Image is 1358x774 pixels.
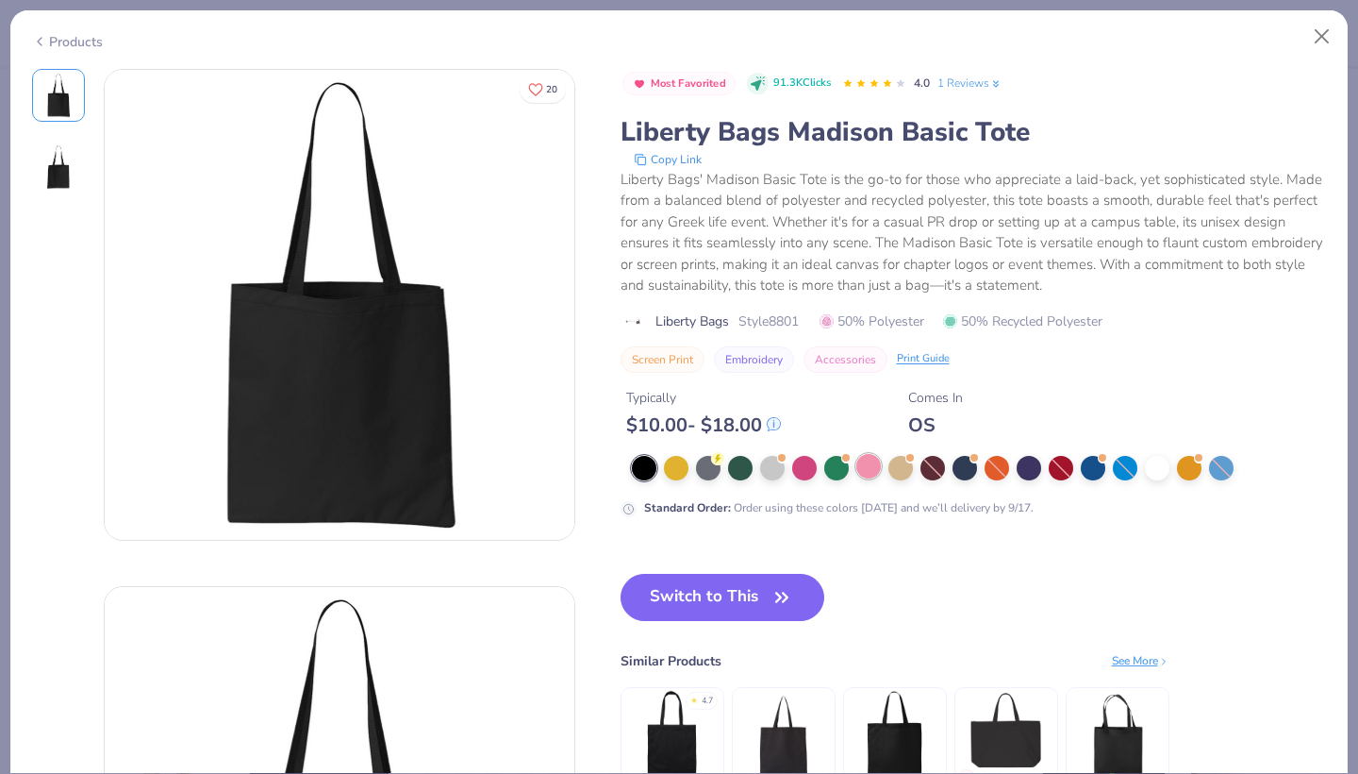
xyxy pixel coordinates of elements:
[36,144,81,190] img: Back
[908,413,963,437] div: OS
[32,32,103,52] div: Products
[738,311,799,331] span: Style 8801
[644,500,731,515] strong: Standard Order :
[1304,19,1340,55] button: Close
[1112,652,1169,669] div: See More
[820,311,924,331] span: 50% Polyester
[714,346,794,373] button: Embroidery
[773,76,831,92] span: 91.3K Clicks
[622,72,737,96] button: Badge Button
[943,311,1102,331] span: 50% Recycled Polyester
[621,114,1327,150] div: Liberty Bags Madison Basic Tote
[621,314,646,329] img: brand logo
[914,76,930,91] span: 4.0
[690,695,698,702] div: ★
[626,388,781,408] div: Typically
[621,574,825,621] button: Switch to This
[655,311,729,331] span: Liberty Bags
[621,169,1327,296] div: Liberty Bags' Madison Basic Tote is the go-to for those who appreciate a laid-back, yet sophistic...
[897,351,950,367] div: Print Guide
[626,413,781,437] div: $ 10.00 - $ 18.00
[651,78,726,89] span: Most Favorited
[937,75,1002,92] a: 1 Reviews
[644,499,1034,516] div: Order using these colors [DATE] and we’ll delivery by 9/17.
[702,695,713,708] div: 4.7
[36,73,81,118] img: Front
[546,85,557,94] span: 20
[520,76,566,103] button: Like
[105,70,574,540] img: Front
[908,388,963,408] div: Comes In
[621,346,704,373] button: Screen Print
[621,651,721,671] div: Similar Products
[842,69,906,99] div: 4.0 Stars
[632,76,647,92] img: Most Favorited sort
[628,150,707,169] button: copy to clipboard
[803,346,887,373] button: Accessories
